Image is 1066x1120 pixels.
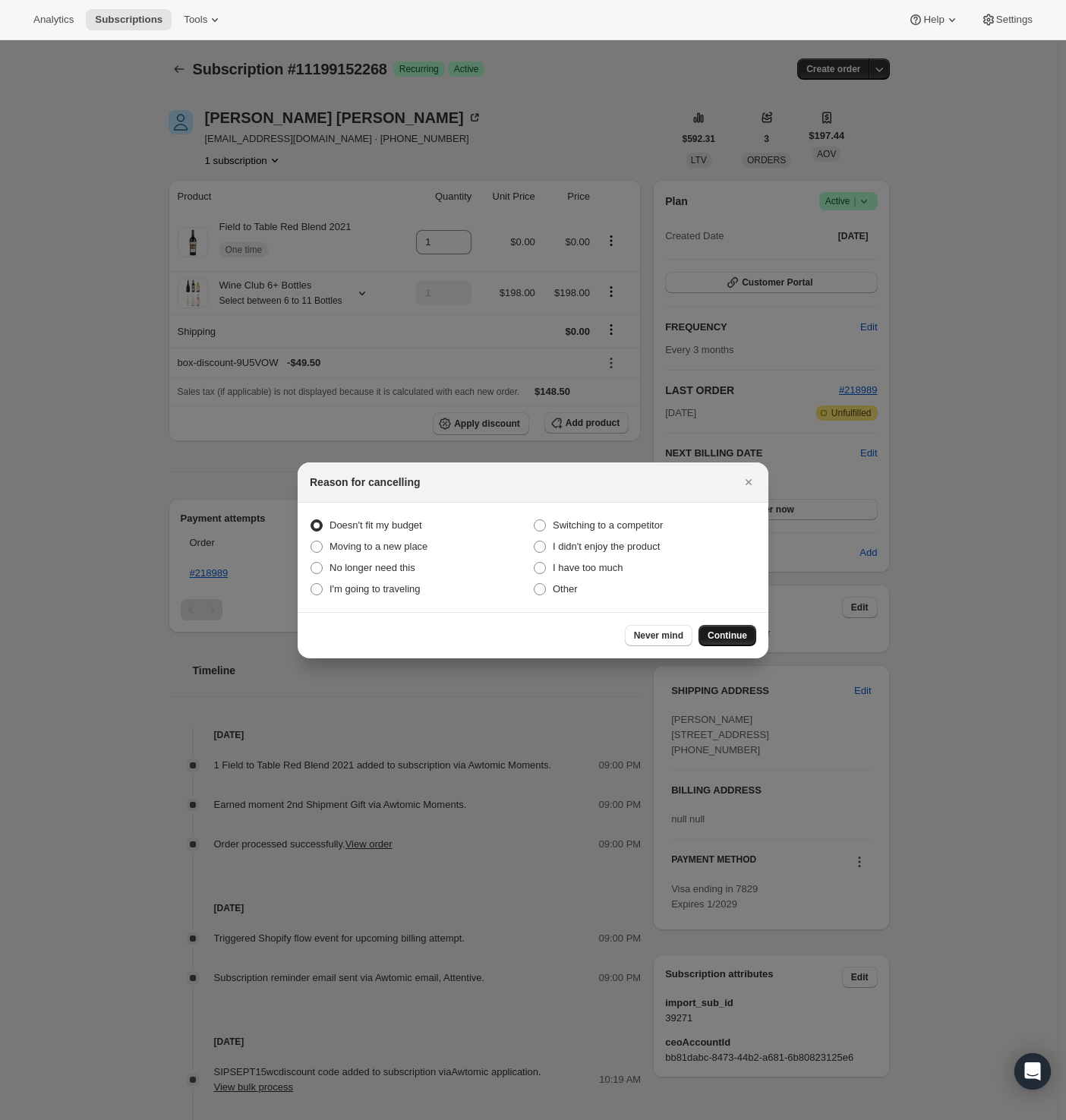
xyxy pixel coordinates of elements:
[634,629,683,642] span: Never mind
[738,472,759,493] button: Close
[95,14,162,26] span: Subscriptions
[175,9,232,30] button: Tools
[996,14,1033,26] span: Settings
[1014,1053,1051,1090] div: Open Intercom Messenger
[899,9,968,30] button: Help
[625,625,692,646] button: Never mind
[972,9,1042,30] button: Settings
[553,562,623,573] span: I have too much
[184,14,207,26] span: Tools
[553,583,578,595] span: Other
[330,562,415,573] span: No longer need this
[923,14,944,26] span: Help
[330,519,422,531] span: Doesn't fit my budget
[699,625,756,646] button: Continue
[708,629,747,642] span: Continue
[86,9,172,30] button: Subscriptions
[24,9,83,30] button: Analytics
[33,14,74,26] span: Analytics
[330,583,421,595] span: I'm going to traveling
[330,541,427,552] span: Moving to a new place
[553,519,663,531] span: Switching to a competitor
[310,475,420,490] h2: Reason for cancelling
[553,541,660,552] span: I didn't enjoy the product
